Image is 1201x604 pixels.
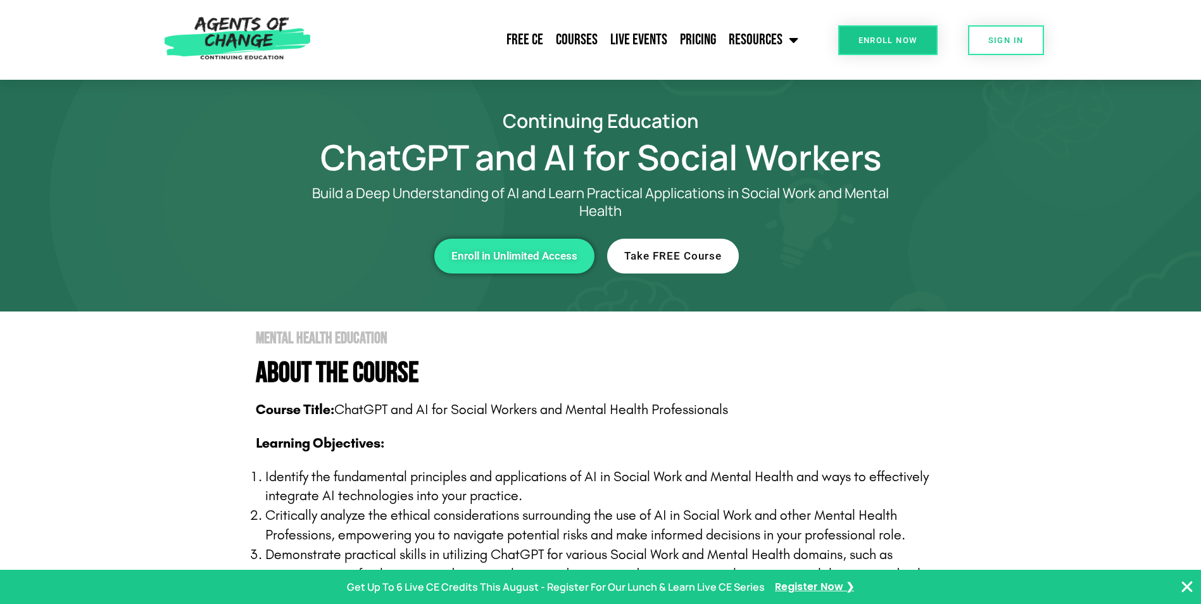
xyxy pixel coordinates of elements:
span: Enroll Now [858,36,917,44]
a: Free CE [500,24,550,56]
a: Courses [550,24,604,56]
a: Register Now ❯ [775,578,854,596]
p: Build a Deep Understanding of AI and Learn Practical Applications in Social Work and Mental Health [291,184,911,220]
h2: Mental Health Education [256,330,962,346]
a: Pricing [674,24,722,56]
p: Identify the fundamental principles and applications of AI in Social Work and Mental Health and w... [265,467,962,506]
a: Live Events [604,24,674,56]
a: Take FREE Course [607,239,739,274]
h2: Continuing Education [240,111,962,130]
a: Enroll Now [838,25,938,55]
b: Learning Objectives: [256,435,384,451]
p: ChatGPT and AI for Social Workers and Mental Health Professionals [256,400,962,420]
span: Enroll in Unlimited Access [451,251,577,261]
h4: About The Course [256,359,962,387]
a: Resources [722,24,805,56]
p: Demonstrate practical skills in utilizing ChatGPT for various Social Work and Mental Health domai... [265,545,962,603]
a: SIGN IN [968,25,1044,55]
p: Get Up To 6 Live CE Credits This August - Register For Our Lunch & Learn Live CE Series [347,578,765,596]
a: Enroll in Unlimited Access [434,239,594,274]
button: Close Banner [1179,579,1195,595]
span: SIGN IN [988,36,1024,44]
span: Take FREE Course [624,251,722,261]
h1: ChatGPT and AI for Social Workers [240,142,962,172]
p: Critically analyze the ethical considerations surrounding the use of AI in Social Work and other ... [265,506,962,545]
b: Course Title: [256,401,334,418]
nav: Menu [317,24,805,56]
